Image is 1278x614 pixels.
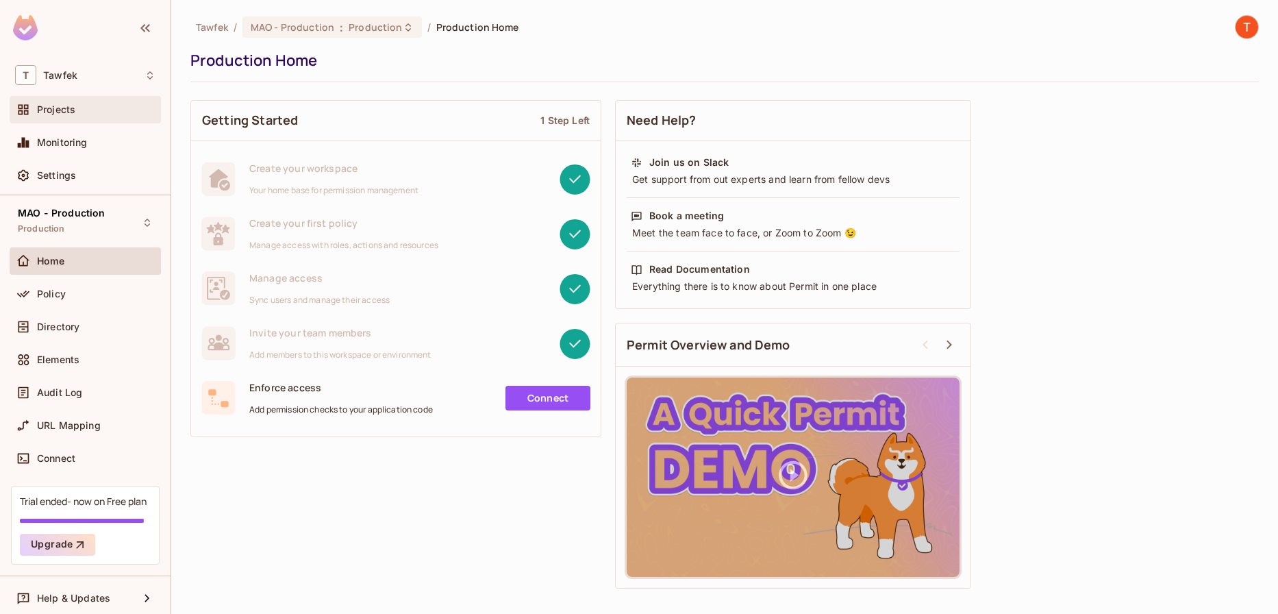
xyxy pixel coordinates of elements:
[234,21,237,34] li: /
[251,21,334,34] span: MAO - Production
[37,321,79,332] span: Directory
[37,420,101,431] span: URL Mapping
[190,50,1252,71] div: Production Home
[249,326,431,339] span: Invite your team members
[249,217,438,230] span: Create your first policy
[339,22,344,33] span: :
[627,112,697,129] span: Need Help?
[18,223,65,234] span: Production
[37,256,65,267] span: Home
[249,295,390,306] span: Sync users and manage their access
[649,262,750,276] div: Read Documentation
[249,271,390,284] span: Manage access
[37,387,82,398] span: Audit Log
[37,593,110,604] span: Help & Updates
[20,495,147,508] div: Trial ended- now on Free plan
[196,21,228,34] span: the active workspace
[202,112,298,129] span: Getting Started
[631,173,955,186] div: Get support from out experts and learn from fellow devs
[37,288,66,299] span: Policy
[505,386,590,410] a: Connect
[20,534,95,556] button: Upgrade
[37,170,76,181] span: Settings
[631,226,955,240] div: Meet the team face to face, or Zoom to Zoom 😉
[43,70,77,81] span: Workspace: Tawfek
[649,209,724,223] div: Book a meeting
[1236,16,1258,38] img: Tawfek Daghistani
[37,104,75,115] span: Projects
[37,137,88,148] span: Monitoring
[249,240,438,251] span: Manage access with roles, actions and resources
[631,280,955,293] div: Everything there is to know about Permit in one place
[249,381,433,394] span: Enforce access
[436,21,519,34] span: Production Home
[627,336,790,354] span: Permit Overview and Demo
[37,354,79,365] span: Elements
[649,156,729,169] div: Join us on Slack
[249,185,418,196] span: Your home base for permission management
[540,114,590,127] div: 1 Step Left
[249,349,431,360] span: Add members to this workspace or environment
[427,21,431,34] li: /
[249,162,418,175] span: Create your workspace
[15,65,36,85] span: T
[37,453,75,464] span: Connect
[249,404,433,415] span: Add permission checks to your application code
[349,21,402,34] span: Production
[18,208,105,219] span: MAO - Production
[13,15,38,40] img: SReyMgAAAABJRU5ErkJggg==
